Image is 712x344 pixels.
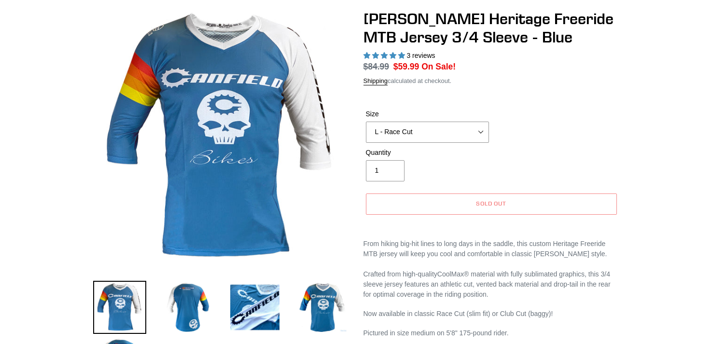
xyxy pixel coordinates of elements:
[421,60,456,73] span: On Sale!
[363,76,619,86] div: calculated at checkout.
[476,200,507,207] span: Sold out
[363,310,553,317] span: Now available in classic Race Cut (slim fit) or Club Cut (baggy)!
[95,12,347,263] img: Canfield Heritage Freeride MTB Jersey 3/4 Sleeve - Blue
[161,281,214,334] img: Load image into Gallery viewer, Canfield Heritage Freeride MTB Jersey 3/4 Sleeve - Blue
[393,62,419,71] span: $59.99
[363,10,619,47] h1: [PERSON_NAME] Heritage Freeride MTB Jersey 3/4 Sleeve - Blue
[363,239,619,259] div: From hiking big-hit lines to long days in the saddle, this custom Heritage Freeride MTB jersey wi...
[406,52,435,59] span: 3 reviews
[363,52,407,59] span: 5.00 stars
[363,269,619,300] p: Crafted from high-quality
[363,270,611,298] span: CoolMax® material with fully sublimated graphics, this 3/4 sleeve jersey features an athletic cut...
[366,193,617,215] button: Sold out
[366,109,489,119] label: Size
[363,329,509,337] span: Pictured in size medium on 5'8" 175-pound rider.
[363,77,388,85] a: Shipping
[363,62,390,71] s: $84.99
[296,281,349,334] img: Load image into Gallery viewer, Canfield Heritage Freeride MTB Jersey 3/4 Sleeve - Blue
[93,281,146,334] img: Load image into Gallery viewer, Canfield Heritage Freeride MTB Jersey 3/4 Sleeve - Blue
[228,281,281,334] img: Load image into Gallery viewer, Canfield Heritage Freeride MTB Jersey 3/4 Sleeve - Blue
[366,148,489,158] label: Quantity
